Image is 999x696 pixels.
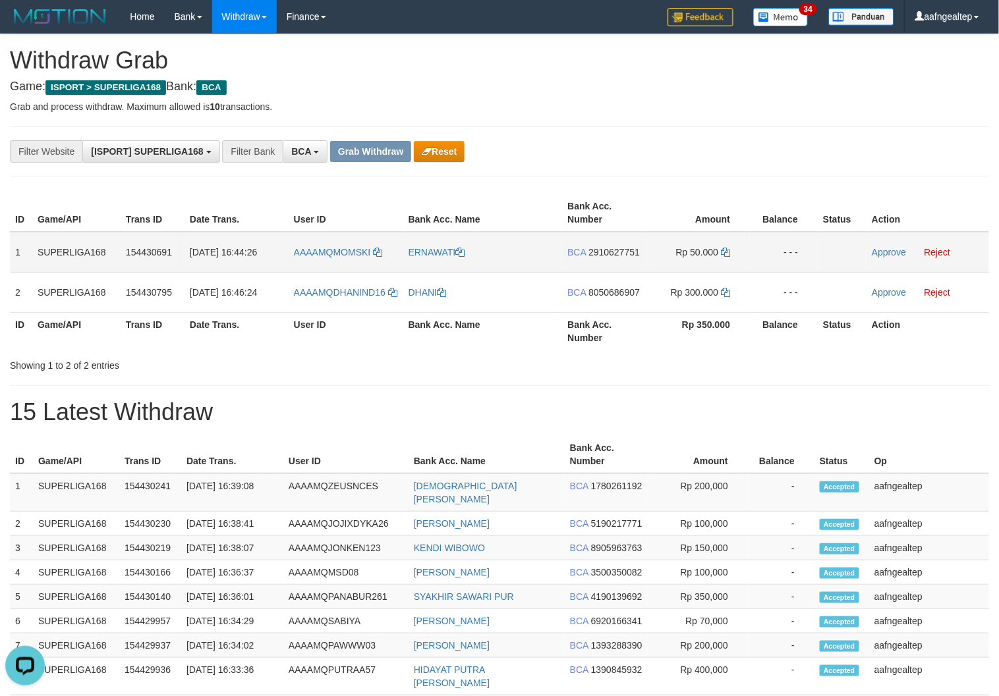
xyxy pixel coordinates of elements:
img: panduan.png [828,8,894,26]
span: 154430691 [126,247,172,257]
th: Balance [748,436,814,473]
span: [DATE] 16:44:26 [190,247,257,257]
div: Showing 1 to 2 of 2 entries [10,354,407,372]
th: Date Trans. [181,436,283,473]
td: [DATE] 16:33:36 [181,658,283,695]
a: DHANI [409,287,447,298]
td: SUPERLIGA168 [33,585,119,609]
td: SUPERLIGA168 [33,560,119,585]
td: 154430140 [119,585,181,609]
span: BCA [570,640,588,651]
a: Copy 300000 to clipboard [721,287,730,298]
td: AAAAMQPANABUR261 [283,585,409,609]
span: Copy 3500350082 to clipboard [591,567,642,577]
td: aafngealtep [869,609,989,633]
th: User ID [289,194,403,232]
img: Feedback.jpg [668,8,733,26]
td: aafngealtep [869,633,989,658]
span: Copy 1780261192 to clipboard [591,481,642,491]
a: [PERSON_NAME] [414,518,490,529]
span: Rp 300.000 [671,287,718,298]
td: AAAAMQPUTRAA57 [283,658,409,695]
td: Rp 150,000 [648,536,748,560]
th: Bank Acc. Name [403,194,563,232]
span: Copy 4190139692 to clipboard [591,591,642,602]
td: - [748,609,814,633]
td: - [748,536,814,560]
td: Rp 400,000 [648,658,748,695]
span: BCA [570,591,588,602]
td: - [748,560,814,585]
td: 2 [10,512,33,536]
span: Copy 8050686907 to clipboard [588,287,640,298]
td: - [748,473,814,512]
a: SYAKHIR SAWARI PUR [414,591,514,602]
td: [DATE] 16:34:02 [181,633,283,658]
a: Copy 50000 to clipboard [721,247,730,257]
td: SUPERLIGA168 [33,512,119,536]
td: 154429936 [119,658,181,695]
td: AAAAMQZEUSNCES [283,473,409,512]
td: - [748,512,814,536]
th: Rp 350.000 [648,312,750,350]
span: Accepted [820,519,859,530]
td: 2 [10,272,32,312]
td: Rp 200,000 [648,473,748,512]
th: Trans ID [121,312,185,350]
td: SUPERLIGA168 [33,633,119,658]
td: 4 [10,560,33,585]
span: [ISPORT] SUPERLIGA168 [91,146,203,157]
td: SUPERLIGA168 [32,232,121,273]
div: Filter Bank [222,140,283,163]
td: 1 [10,473,33,512]
th: Bank Acc. Number [565,436,648,473]
a: KENDI WIBOWO [414,543,485,553]
span: BCA [570,616,588,626]
td: AAAAMQSABIYA [283,609,409,633]
img: Button%20Memo.svg [753,8,809,26]
td: - - - [750,272,818,312]
span: Accepted [820,665,859,676]
button: [ISPORT] SUPERLIGA168 [82,140,219,163]
span: BCA [570,518,588,529]
span: 154430795 [126,287,172,298]
td: 154430219 [119,536,181,560]
a: [DEMOGRAPHIC_DATA][PERSON_NAME] [414,481,517,504]
td: [DATE] 16:36:01 [181,585,283,609]
th: Status [814,436,869,473]
td: Rp 100,000 [648,512,748,536]
span: BCA [570,543,588,553]
td: 154430166 [119,560,181,585]
button: Reset [414,141,465,162]
td: SUPERLIGA168 [33,473,119,512]
a: Approve [872,287,906,298]
th: Trans ID [119,436,181,473]
th: ID [10,436,33,473]
td: [DATE] 16:36:37 [181,560,283,585]
td: AAAAMQJONKEN123 [283,536,409,560]
th: Game/API [33,436,119,473]
td: SUPERLIGA168 [32,272,121,312]
th: Bank Acc. Number [562,312,648,350]
a: Reject [925,287,951,298]
th: Game/API [32,194,121,232]
a: [PERSON_NAME] [414,616,490,626]
span: Copy 1390845932 to clipboard [591,664,642,675]
th: Bank Acc. Number [562,194,648,232]
td: SUPERLIGA168 [33,609,119,633]
span: BCA [196,80,226,95]
td: AAAAMQMSD08 [283,560,409,585]
td: SUPERLIGA168 [33,536,119,560]
button: BCA [283,140,328,163]
span: BCA [570,481,588,491]
td: 3 [10,536,33,560]
span: BCA [291,146,311,157]
p: Grab and process withdraw. Maximum allowed is transactions. [10,100,989,113]
span: AAAAMQMOMSKI [294,247,371,257]
th: Op [869,436,989,473]
td: AAAAMQJOJIXDYKA26 [283,512,409,536]
span: Copy 5190217771 to clipboard [591,518,642,529]
button: Open LiveChat chat widget [5,5,45,45]
a: [PERSON_NAME] [414,567,490,577]
span: BCA [567,247,586,257]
